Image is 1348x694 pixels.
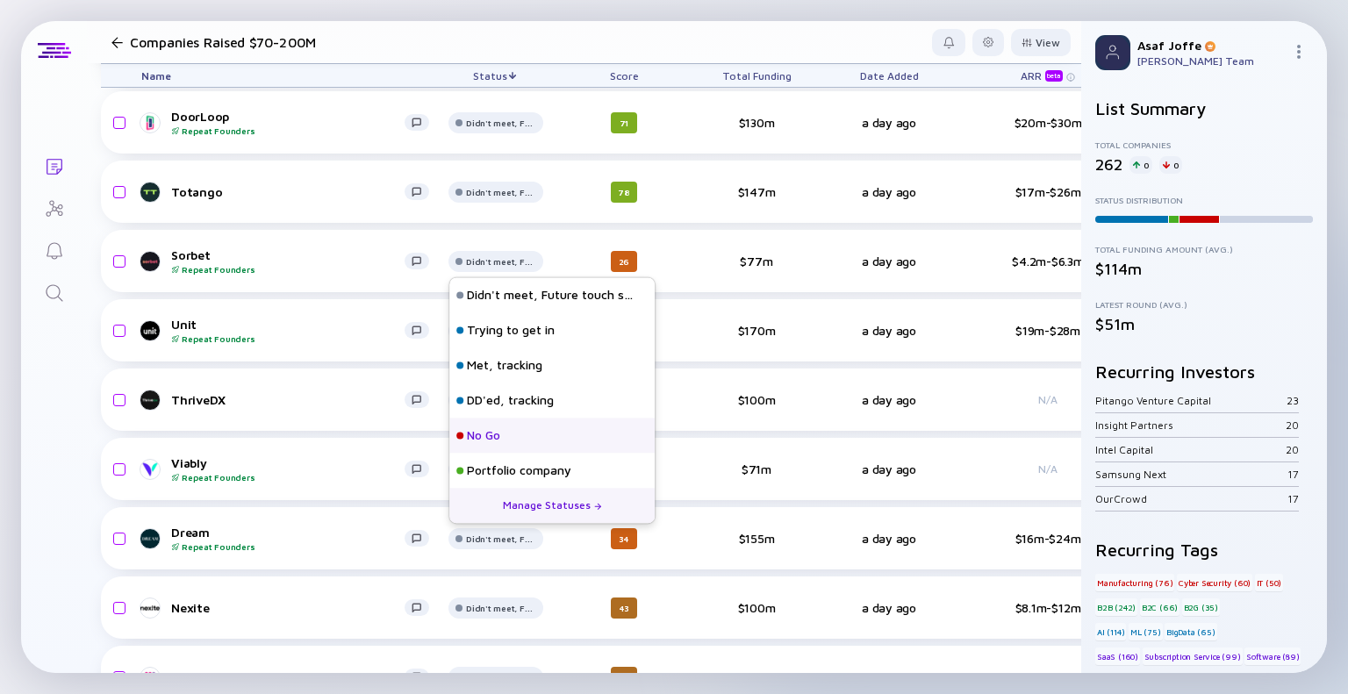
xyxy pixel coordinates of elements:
div: Repeat Founders [171,333,405,344]
div: a day ago [840,184,938,199]
div: Sorbet [171,247,405,275]
div: a day ago [840,600,938,615]
div: 20 [1286,419,1299,432]
div: Didn't meet, Future touch set in OPTX [466,118,536,128]
div: B2B (242) [1095,598,1137,616]
div: beta [1045,70,1063,82]
span: Status [473,69,507,82]
div: $10m-$16m [991,669,1105,684]
div: ThriveDX [171,392,405,407]
div: Evinced [171,669,405,684]
div: DoorLoop [171,109,405,136]
div: 17 [1287,492,1299,505]
div: IT (50) [1255,574,1284,591]
div: $51m [1095,315,1313,333]
div: a day ago [840,115,938,130]
a: SorbetRepeat Founders [141,247,443,275]
div: $4.2m-$6.3m [991,254,1105,268]
div: $147m [699,184,814,199]
div: a day ago [840,461,938,476]
div: $113m [699,669,814,684]
a: DoorLoopRepeat Founders [141,109,443,136]
a: Totango [141,182,443,203]
div: a day ago [840,254,938,268]
a: Investor Map [21,186,87,228]
div: OurCrowd [1095,492,1287,505]
div: B2G (35) [1182,598,1220,616]
div: $19m-$28m [991,323,1105,338]
a: ViablyRepeat Founders [141,455,443,483]
div: B2C (66) [1140,598,1179,616]
h2: Recurring Tags [1095,540,1313,560]
div: 26 [611,251,637,272]
img: Menu [1292,45,1306,59]
div: Didn't meet, Future touch set in OPTX [467,287,634,304]
div: 47 [611,667,637,688]
div: AI (114) [1095,623,1126,640]
img: Profile Picture [1095,35,1130,70]
a: Nexite [141,597,443,619]
a: Evinced [141,667,443,688]
div: SaaS (160) [1095,647,1140,665]
div: 17 [1287,468,1299,481]
div: Trying to get in [467,322,555,340]
span: Total Funding [722,69,792,82]
a: ThriveDX [141,390,443,411]
div: Intel Capital [1095,443,1286,456]
div: $20m-$30m [991,115,1105,130]
div: N/A [991,393,1105,406]
div: DD'ed, tracking [467,392,554,410]
div: Subscription Service (99) [1143,647,1243,665]
div: Repeat Founders [171,264,405,275]
div: $170m [699,323,814,338]
div: $8.1m-$12m [991,600,1105,615]
div: Didn't meet, Future touch set in OPTX [466,672,536,683]
div: Dream [171,525,405,552]
div: Name [127,64,443,87]
div: a day ago [840,669,938,684]
div: 0 [1129,156,1152,174]
div: Score [575,64,673,87]
h2: Recurring Investors [1095,361,1313,382]
div: Viably [171,455,405,483]
div: $130m [699,115,814,130]
div: Total Companies [1095,140,1313,150]
div: Portfolio company [467,462,571,480]
div: Repeat Founders [171,472,405,483]
div: $77m [699,254,814,268]
div: BigData (65) [1165,623,1217,640]
div: $100m [699,392,814,407]
a: Reminders [21,228,87,270]
div: Didn't meet, Future touch set in OPTX [466,187,536,197]
div: $17m-$26m [991,184,1105,199]
div: 71 [611,112,637,133]
div: Total Funding Amount (Avg.) [1095,244,1313,254]
div: Repeat Founders [171,541,405,552]
div: a day ago [840,392,938,407]
div: Insight Partners [1095,419,1286,432]
a: UnitRepeat Founders [141,317,443,344]
div: Didn't meet, Future touch set in OPTX [466,533,536,544]
div: N/A [991,462,1105,476]
div: ML (75) [1129,623,1163,640]
button: View [1011,29,1071,56]
div: [PERSON_NAME] Team [1137,54,1285,68]
a: Lists [21,144,87,186]
div: Didn't meet, Future touch set in OPTX [466,256,536,267]
div: ARR [1021,69,1066,82]
div: 34 [611,528,637,549]
div: Asaf Joffe [1137,38,1285,53]
div: No Go [467,427,500,445]
div: $100m [699,600,814,615]
div: Pitango Venture Capital [1095,394,1287,407]
a: Search [21,270,87,312]
div: Met, tracking [467,357,542,375]
a: DreamRepeat Founders [141,525,443,552]
div: Samsung Next [1095,468,1287,481]
h2: List Summary [1095,98,1313,118]
div: Repeat Founders [171,125,405,136]
div: 20 [1286,443,1299,456]
div: $16m-$24m [991,531,1105,546]
div: Date Added [840,64,938,87]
